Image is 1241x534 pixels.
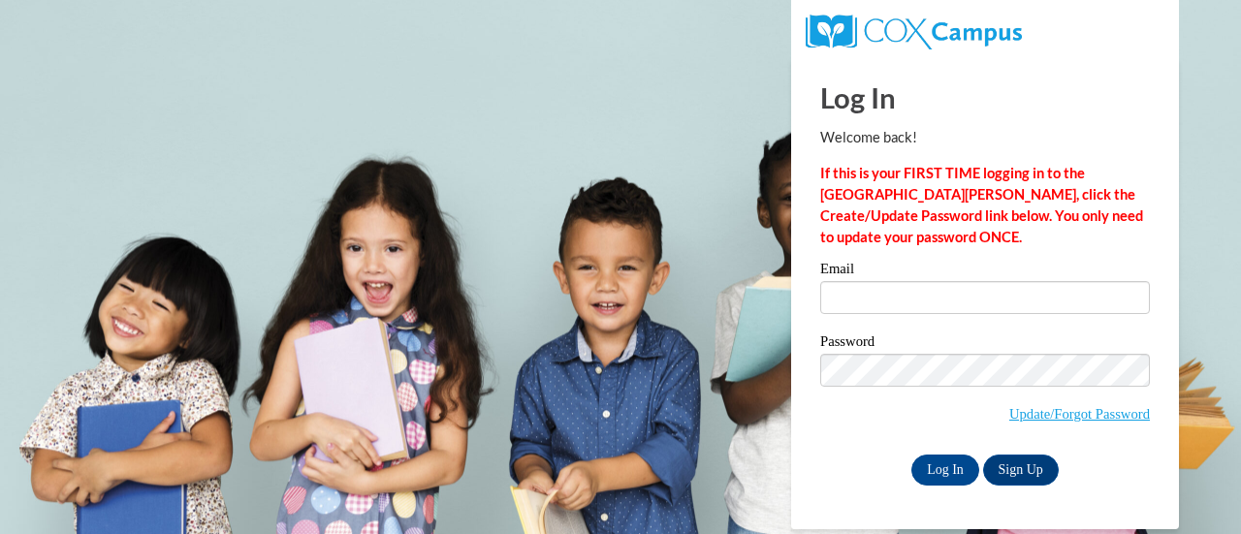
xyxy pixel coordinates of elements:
h1: Log In [820,78,1150,117]
strong: If this is your FIRST TIME logging in to the [GEOGRAPHIC_DATA][PERSON_NAME], click the Create/Upd... [820,165,1143,245]
input: Log In [911,455,979,486]
a: COX Campus [806,22,1022,39]
label: Password [820,334,1150,354]
a: Sign Up [983,455,1059,486]
label: Email [820,262,1150,281]
p: Welcome back! [820,127,1150,148]
img: COX Campus [806,15,1022,49]
a: Update/Forgot Password [1009,406,1150,422]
